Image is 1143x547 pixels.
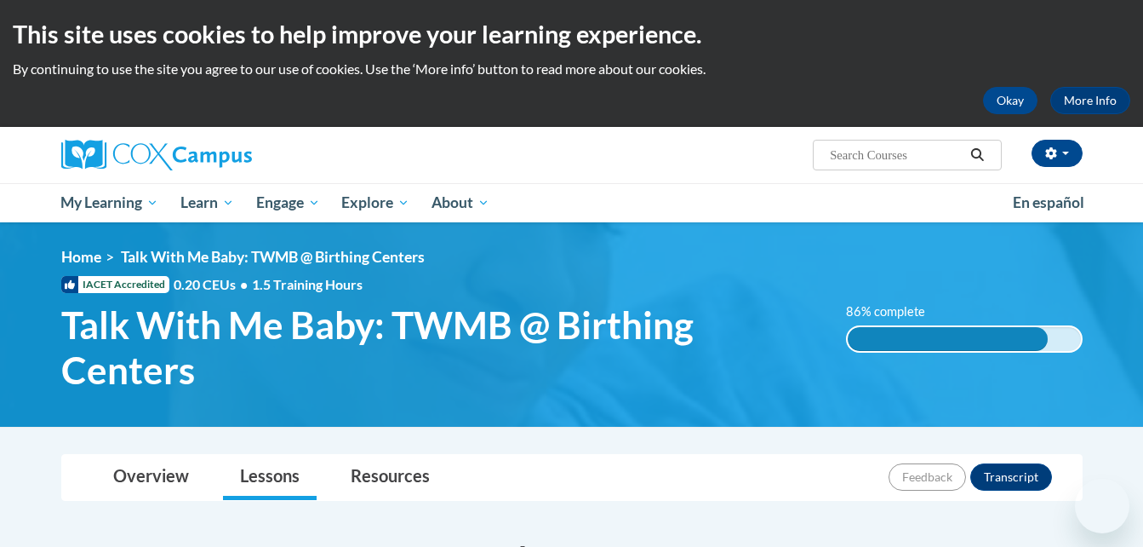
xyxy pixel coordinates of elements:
[256,193,320,213] span: Engage
[334,455,447,500] a: Resources
[983,87,1037,114] button: Okay
[846,302,944,321] label: 86% complete
[341,193,409,213] span: Explore
[1013,193,1084,211] span: En español
[13,60,1130,78] p: By continuing to use the site you agree to our use of cookies. Use the ‘More info’ button to read...
[889,464,966,491] button: Feedback
[60,193,158,213] span: My Learning
[245,183,331,222] a: Engage
[61,302,821,393] span: Talk With Me Baby: TWMB @ Birthing Centers
[964,145,990,165] button: Search
[61,276,169,293] span: IACET Accredited
[36,183,1108,222] div: Main menu
[1050,87,1130,114] a: More Info
[330,183,420,222] a: Explore
[61,140,252,170] img: Cox Campus
[61,248,101,266] a: Home
[420,183,500,222] a: About
[828,145,964,165] input: Search Courses
[180,193,234,213] span: Learn
[252,276,363,292] span: 1.5 Training Hours
[121,248,425,266] span: Talk With Me Baby: TWMB @ Birthing Centers
[240,276,248,292] span: •
[13,17,1130,51] h2: This site uses cookies to help improve your learning experience.
[96,455,206,500] a: Overview
[50,183,170,222] a: My Learning
[223,455,317,500] a: Lessons
[61,140,385,170] a: Cox Campus
[970,464,1052,491] button: Transcript
[848,327,1048,351] div: 86% complete
[1075,479,1129,533] iframe: Button to launch messaging window
[1032,140,1083,167] button: Account Settings
[431,193,489,213] span: About
[1002,185,1095,221] a: En español
[169,183,245,222] a: Learn
[174,275,252,294] span: 0.20 CEUs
